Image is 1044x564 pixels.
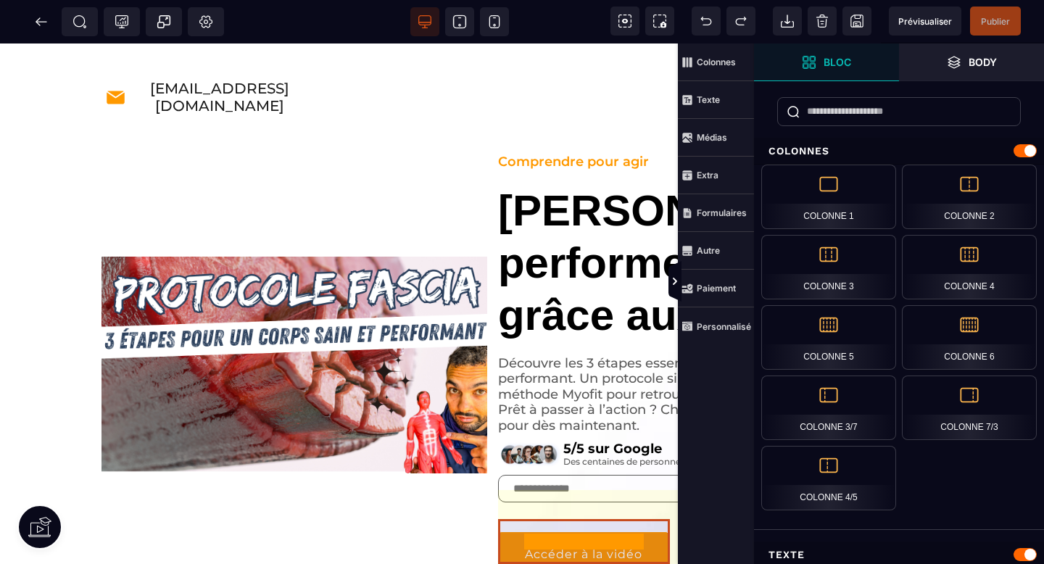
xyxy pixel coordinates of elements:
[678,119,754,157] span: Médias
[981,16,1010,27] span: Publier
[898,16,952,27] span: Prévisualiser
[678,157,754,194] span: Extra
[480,7,509,36] span: Voir mobile
[697,170,718,181] strong: Extra
[754,43,899,81] span: Ouvrir les blocs
[678,43,754,81] span: Colonnes
[678,194,754,232] span: Formulaires
[126,36,312,71] text: [EMAIL_ADDRESS][DOMAIN_NAME]
[761,376,896,440] div: Colonne 3/7
[199,14,213,29] span: Réglages Body
[808,7,837,36] span: Nettoyage
[697,283,736,294] strong: Paiement
[824,57,851,67] strong: Bloc
[754,260,768,304] span: Afficher les vues
[697,245,720,256] strong: Autre
[410,7,439,36] span: Voir bureau
[72,14,87,29] span: SEO
[692,7,721,36] span: Défaire
[899,43,1044,81] span: Ouvrir les calques
[445,7,474,36] span: Voir tablette
[610,7,639,36] span: Voir les composants
[62,7,98,36] span: Métadata SEO
[697,321,751,332] strong: Personnalisé
[697,57,736,67] strong: Colonnes
[115,14,129,29] span: Tracking
[902,235,1037,299] div: Colonne 4
[188,7,224,36] span: Favicon
[726,7,755,36] span: Rétablir
[842,7,871,36] span: Enregistrer
[678,232,754,270] span: Autre
[498,488,669,532] button: Accéder à la vidéo
[761,165,896,229] div: Colonne 1
[101,213,487,430] img: 38c1dc200ccbc3421aae1d6707f8f62c_Miniature_Youtube_(21).png
[761,305,896,370] div: Colonne 5
[498,127,942,298] text: [PERSON_NAME] et performer en santé grâce aux fascias
[678,81,754,119] span: Texte
[678,307,754,345] span: Personnalisé
[970,7,1021,36] span: Enregistrer le contenu
[157,14,171,29] span: Popup
[761,235,896,299] div: Colonne 3
[645,7,674,36] span: Capture d'écran
[889,7,961,36] span: Aperçu
[761,446,896,510] div: Colonne 4/5
[902,376,1037,440] div: Colonne 7/3
[697,132,727,143] strong: Médias
[754,138,1044,165] div: Colonnes
[773,7,802,36] span: Importer
[105,43,126,65] img: 8aeef015e0ebd4251a34490ffea99928_mail.png
[27,7,56,36] span: Retour
[902,165,1037,229] div: Colonne 2
[678,270,754,307] span: Paiement
[902,305,1037,370] div: Colonne 6
[104,7,140,36] span: Code de suivi
[697,207,747,218] strong: Formulaires
[697,94,720,105] strong: Texte
[498,397,563,426] img: 7ce4f1d884bec3e3122cfe95a8df0004_rating.png
[969,57,997,67] strong: Body
[146,7,182,36] span: Créer une alerte modale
